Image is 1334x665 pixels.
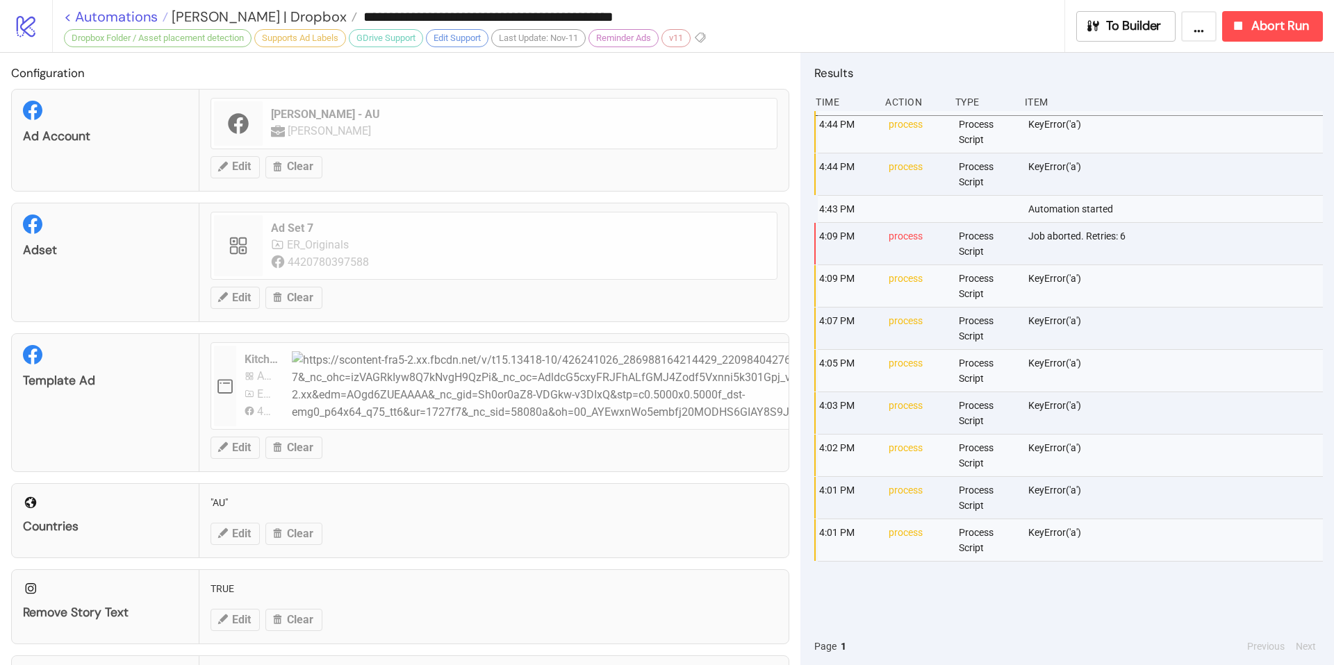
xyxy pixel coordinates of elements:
[957,153,1017,195] div: Process Script
[1076,11,1176,42] button: To Builder
[818,350,878,392] div: 4:05 PM
[957,308,1017,349] div: Process Script
[887,477,947,519] div: process
[887,519,947,561] div: process
[887,308,947,349] div: process
[884,89,944,115] div: Action
[1023,89,1323,115] div: Item
[887,111,947,153] div: process
[1027,111,1326,153] div: KeyError('a')
[64,10,168,24] a: < Automations
[1243,639,1289,654] button: Previous
[818,435,878,476] div: 4:02 PM
[814,64,1323,82] h2: Results
[957,350,1017,392] div: Process Script
[1027,308,1326,349] div: KeyError('a')
[491,29,586,47] div: Last Update: Nov-11
[837,639,850,654] button: 1
[168,10,357,24] a: [PERSON_NAME] | Dropbox
[814,639,837,654] span: Page
[818,111,878,153] div: 4:44 PM
[1027,153,1326,195] div: KeyError('a')
[957,435,1017,476] div: Process Script
[64,29,252,47] div: Dropbox Folder / Asset placement detection
[1251,18,1309,34] span: Abort Run
[661,29,691,47] div: v11
[887,350,947,392] div: process
[957,477,1017,519] div: Process Script
[1027,477,1326,519] div: KeyError('a')
[349,29,423,47] div: GDrive Support
[1106,18,1162,34] span: To Builder
[818,519,878,561] div: 4:01 PM
[818,308,878,349] div: 4:07 PM
[957,223,1017,264] div: Process Script
[814,89,874,115] div: Time
[1292,639,1320,654] button: Next
[11,64,789,82] h2: Configuration
[1027,350,1326,392] div: KeyError('a')
[1027,519,1326,561] div: KeyError('a')
[887,153,947,195] div: process
[254,29,346,47] div: Supports Ad Labels
[168,8,347,26] span: [PERSON_NAME] | Dropbox
[588,29,659,47] div: Reminder Ads
[818,392,878,434] div: 4:03 PM
[954,89,1014,115] div: Type
[818,265,878,307] div: 4:09 PM
[1222,11,1323,42] button: Abort Run
[887,223,947,264] div: process
[426,29,488,47] div: Edit Support
[818,477,878,519] div: 4:01 PM
[1027,435,1326,476] div: KeyError('a')
[1027,223,1326,264] div: Job aborted. Retries: 6
[818,196,878,222] div: 4:43 PM
[887,392,947,434] div: process
[818,223,878,264] div: 4:09 PM
[957,519,1017,561] div: Process Script
[957,265,1017,307] div: Process Script
[1027,265,1326,307] div: KeyError('a')
[887,265,947,307] div: process
[1027,196,1326,222] div: Automation started
[957,392,1017,434] div: Process Script
[818,153,878,195] div: 4:44 PM
[1181,11,1217,42] button: ...
[1027,392,1326,434] div: KeyError('a')
[887,435,947,476] div: process
[957,111,1017,153] div: Process Script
